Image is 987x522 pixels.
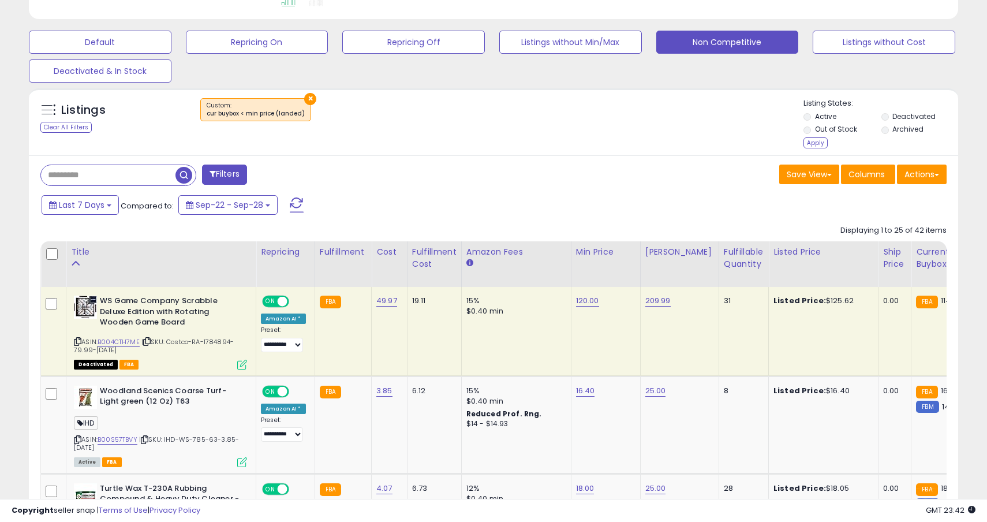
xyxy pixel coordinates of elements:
div: $16.40 [773,386,869,396]
a: Privacy Policy [149,505,200,516]
b: Woodland Scenics Coarse Turf-Light green (12 Oz) T63 [100,386,240,410]
span: ON [263,297,278,307]
div: Fulfillable Quantity [724,246,764,270]
div: Apply [803,137,828,148]
a: 25.00 [645,483,666,494]
span: | SKU: Costco-RA-1784894-79.99-[DATE] [74,337,234,355]
span: ON [263,386,278,396]
p: Listing States: [803,98,958,109]
span: 16.4 [941,385,955,396]
div: Fulfillment Cost [412,246,457,270]
a: 16.40 [576,385,595,397]
small: FBA [320,386,341,398]
button: × [304,93,316,105]
div: 12% [466,483,562,494]
small: FBM [916,401,939,413]
span: ON [263,484,278,494]
label: Active [815,111,836,121]
span: IHD [74,416,98,430]
div: Amazon AI * [261,314,306,324]
div: 15% [466,386,562,396]
span: 2025-10-6 23:42 GMT [926,505,975,516]
div: Current Buybox Price [916,246,975,270]
div: [PERSON_NAME] [645,246,714,258]
button: Save View [779,165,839,184]
small: FBA [916,483,937,496]
div: $18.05 [773,483,869,494]
small: FBA [320,483,341,496]
span: Last 7 Days [59,199,104,211]
img: 41hGv3G0uTL._SL40_.jpg [74,483,97,506]
a: 209.99 [645,295,671,307]
span: Sep-22 - Sep-28 [196,199,263,211]
span: 114.5 [941,295,958,306]
label: Deactivated [892,111,936,121]
div: Amazon AI * [261,404,306,414]
div: Cost [376,246,402,258]
div: seller snap | | [12,505,200,516]
button: Sep-22 - Sep-28 [178,195,278,215]
div: 6.73 [412,483,453,494]
div: Displaying 1 to 25 of 42 items [840,225,947,236]
button: Listings without Min/Max [499,31,642,54]
span: All listings currently available for purchase on Amazon [74,457,100,467]
div: Preset: [261,326,306,352]
button: Listings without Cost [813,31,955,54]
span: Custom: [207,101,305,118]
div: ASIN: [74,296,247,368]
button: Repricing On [186,31,328,54]
div: $125.62 [773,296,869,306]
a: B004CTH7ME [98,337,140,347]
strong: Copyright [12,505,54,516]
small: FBA [320,296,341,308]
button: Deactivated & In Stock [29,59,171,83]
button: Actions [897,165,947,184]
div: 6.12 [412,386,453,396]
span: OFF [287,386,306,396]
div: 19.11 [412,296,453,306]
span: 14.19 [942,401,959,412]
a: Terms of Use [99,505,148,516]
a: 49.97 [376,295,397,307]
small: FBA [916,386,937,398]
div: 0.00 [883,386,902,396]
div: Preset: [261,416,306,442]
button: Last 7 Days [42,195,119,215]
div: $0.40 min [466,306,562,316]
img: 51a8+HMRvbL._SL40_.jpg [74,386,97,409]
button: Columns [841,165,895,184]
a: 120.00 [576,295,599,307]
b: Listed Price: [773,385,826,396]
div: Repricing [261,246,310,258]
div: Clear All Filters [40,122,92,133]
div: $14 - $14.93 [466,419,562,429]
a: 4.07 [376,483,392,494]
small: FBA [916,296,937,308]
span: All listings that are unavailable for purchase on Amazon for any reason other than out-of-stock [74,360,118,370]
div: Min Price [576,246,635,258]
b: Turtle Wax T-230A Rubbing Compound & Heavy Duty Cleaner - 298 g [100,483,240,519]
h5: Listings [61,102,106,118]
button: Repricing Off [342,31,485,54]
div: Amazon Fees [466,246,566,258]
a: 18.00 [576,483,595,494]
span: FBA [102,457,122,467]
div: 28 [724,483,760,494]
label: Out of Stock [815,124,857,134]
div: 31 [724,296,760,306]
span: Columns [848,169,885,180]
button: Non Competitive [656,31,799,54]
b: Reduced Prof. Rng. [466,409,542,419]
img: 51rV3zlSFWL._SL40_.jpg [74,296,97,319]
span: FBA [119,360,139,370]
div: 15% [466,296,562,306]
div: Title [71,246,251,258]
a: B00S57TBVY [98,435,137,445]
div: 8 [724,386,760,396]
span: 18.05 [941,483,959,494]
div: Ship Price [883,246,906,270]
span: Compared to: [121,200,174,211]
a: 3.85 [376,385,392,397]
span: OFF [287,297,306,307]
button: Filters [202,165,247,185]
